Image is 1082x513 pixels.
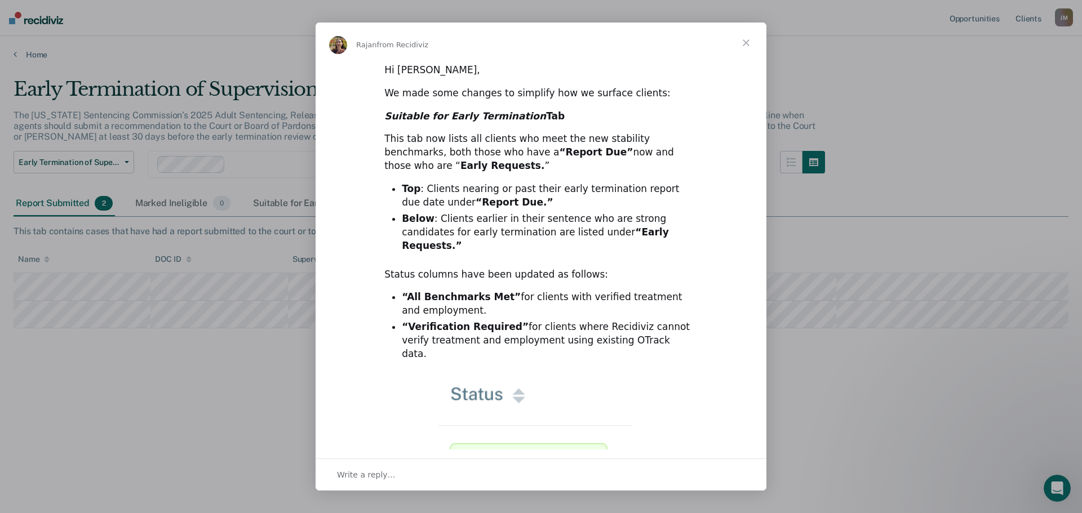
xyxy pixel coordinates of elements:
[316,458,766,490] div: Open conversation and reply
[384,87,698,100] div: We made some changes to simplify how we surface clients:
[402,183,420,194] b: Top
[559,146,633,158] b: “Report Due”
[384,110,546,122] i: Suitable for Early Termination
[402,212,698,253] li: : Clients earlier in their sentence who are strong candidates for early termination are listed under
[402,291,521,302] b: “All Benchmarks Met”
[384,132,698,172] div: This tab now lists all clients who meet the new stability benchmarks, both those who have a now a...
[329,36,347,54] img: Profile image for Rajan
[402,320,698,361] li: for clients where Recidiviz cannot verify treatment and employment using existing OTrack data.
[402,226,669,251] b: “Early Requests.”
[337,467,396,482] span: Write a reply…
[460,160,545,171] b: Early Requests.
[356,41,377,49] span: Rajan
[384,268,698,282] div: Status columns have been updated as follows:
[402,321,529,332] b: “Verification Required”
[384,64,698,77] div: Hi [PERSON_NAME],
[476,197,553,208] b: “Report Due.”
[402,213,434,224] b: Below
[402,182,698,209] li: : Clients nearing or past their early termination report due date under
[384,110,565,122] b: Tab
[377,41,429,49] span: from Recidiviz
[402,291,698,318] li: for clients with verified treatment and employment.
[726,23,766,63] span: Close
